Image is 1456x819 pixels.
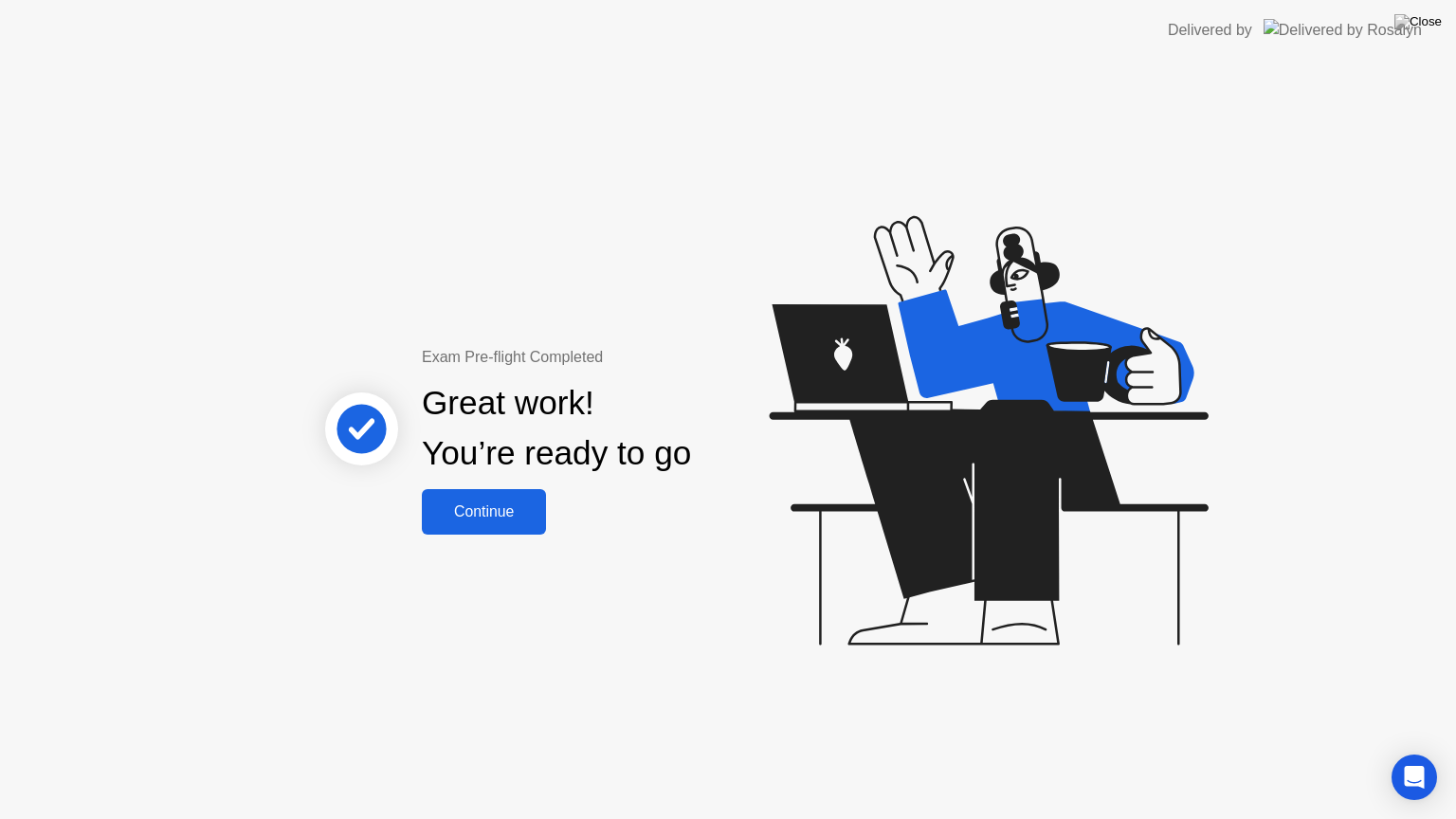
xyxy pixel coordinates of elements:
[422,489,546,535] button: Continue
[1394,14,1442,29] img: Close
[1264,19,1422,41] img: Delivered by Rosalyn
[422,378,691,479] div: Great work! You’re ready to go
[1392,755,1437,800] div: Open Intercom Messenger
[428,503,540,520] div: Continue
[1168,19,1252,42] div: Delivered by
[422,346,813,369] div: Exam Pre-flight Completed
